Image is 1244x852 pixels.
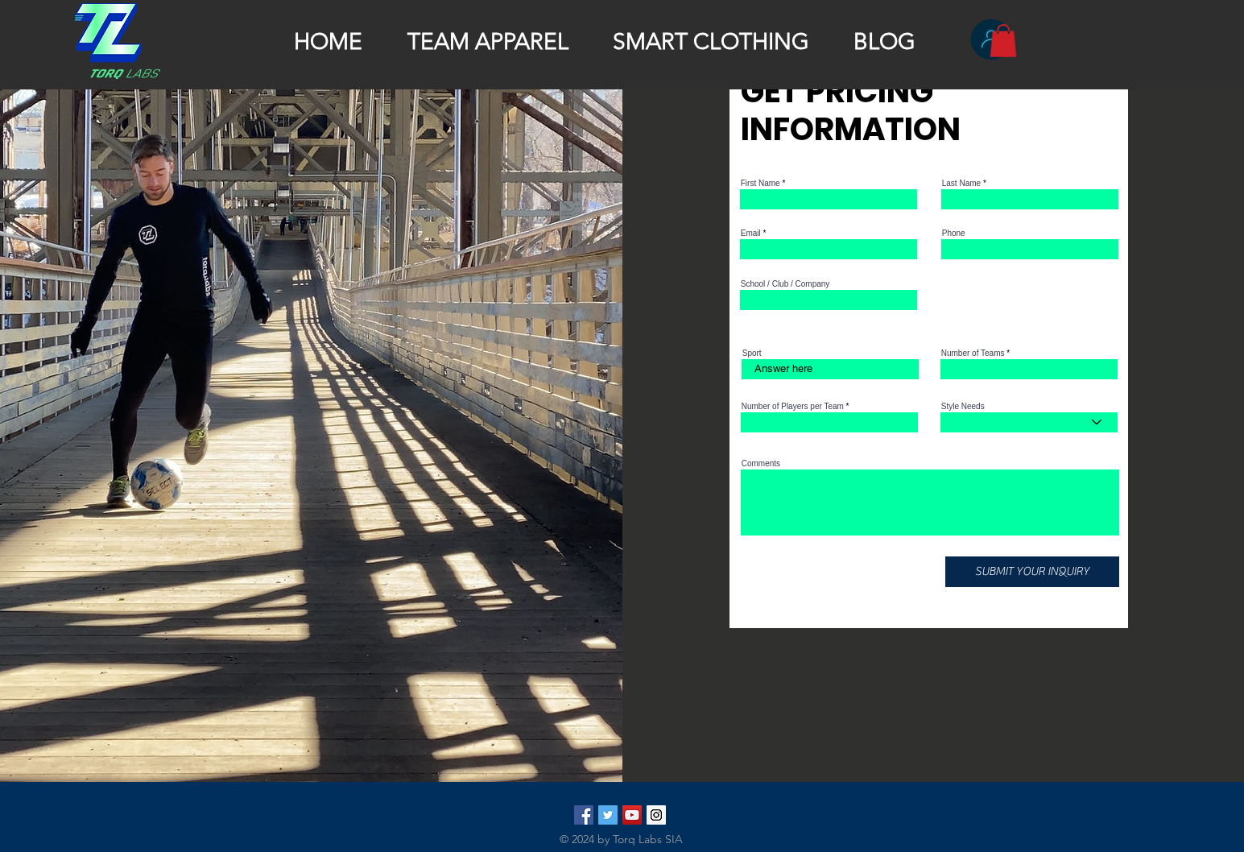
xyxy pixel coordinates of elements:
[740,230,917,238] label: Email
[940,349,1118,358] label: Number of Teams
[742,359,919,379] input: Answer here
[605,28,817,56] p: SMART CLOTHING
[740,280,917,288] label: School / Club / Company
[591,26,831,53] a: SMART CLOTHING
[845,28,924,56] p: BLOG
[647,805,666,825] img: Torq_Labs Instagram
[945,556,1119,587] button: SUBMIT YOUR INQUIRY
[75,3,160,79] img: TRANSPARENT TORQ LOGO.png
[741,69,961,151] span: GET PRICING INFORMATION
[560,832,683,846] span: © 2024 by Torq Labs SIA
[832,26,937,53] a: BLOG
[941,230,1118,238] label: Phone
[286,28,370,56] p: HOME
[941,180,1118,188] label: Last Name
[742,349,919,358] label: Sport
[740,180,917,188] label: First Name
[622,805,642,825] img: YouTube Social Icon
[741,460,1119,468] label: Comments
[386,26,590,53] a: TEAM APPAREL
[399,28,577,56] p: TEAM APPAREL
[741,403,918,411] label: Number of Players per Team
[598,805,618,825] img: Twitter Social Icon
[272,26,937,53] nav: Site
[272,26,385,53] a: HOME
[975,563,1089,580] span: SUBMIT YOUR INQUIRY
[940,403,1118,411] label: Style Needs
[574,805,666,825] ul: Social Bar
[574,805,593,825] img: Facebook Social Icon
